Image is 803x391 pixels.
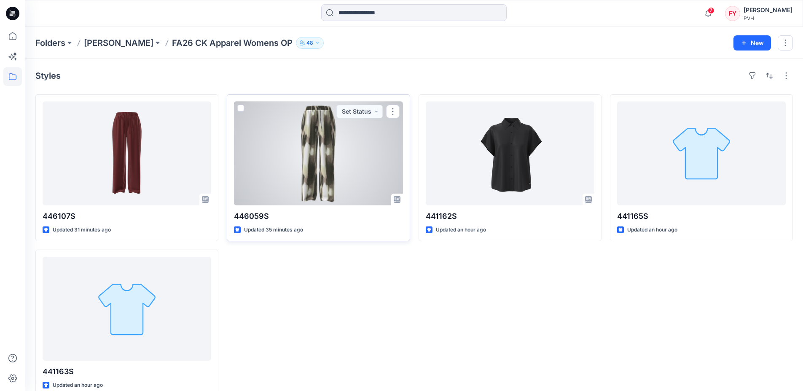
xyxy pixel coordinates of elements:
[306,38,313,48] p: 48
[35,37,65,49] a: Folders
[234,101,403,205] a: 446059S
[35,71,61,81] h4: Styles
[43,257,211,361] a: 441163S
[234,210,403,222] p: 446059S
[436,226,486,234] p: Updated an hour ago
[53,381,103,390] p: Updated an hour ago
[617,101,786,205] a: 441165S
[617,210,786,222] p: 441165S
[627,226,677,234] p: Updated an hour ago
[244,226,303,234] p: Updated 35 minutes ago
[296,37,324,49] button: 48
[84,37,153,49] a: [PERSON_NAME]
[43,210,211,222] p: 446107S
[53,226,111,234] p: Updated 31 minutes ago
[744,5,792,15] div: [PERSON_NAME]
[744,15,792,21] div: PVH
[43,366,211,378] p: 441163S
[426,210,594,222] p: 441162S
[172,37,293,49] p: FA26 CK Apparel Womens OP
[426,101,594,205] a: 441162S
[43,101,211,205] a: 446107S
[733,35,771,51] button: New
[708,7,714,14] span: 7
[725,6,740,21] div: FY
